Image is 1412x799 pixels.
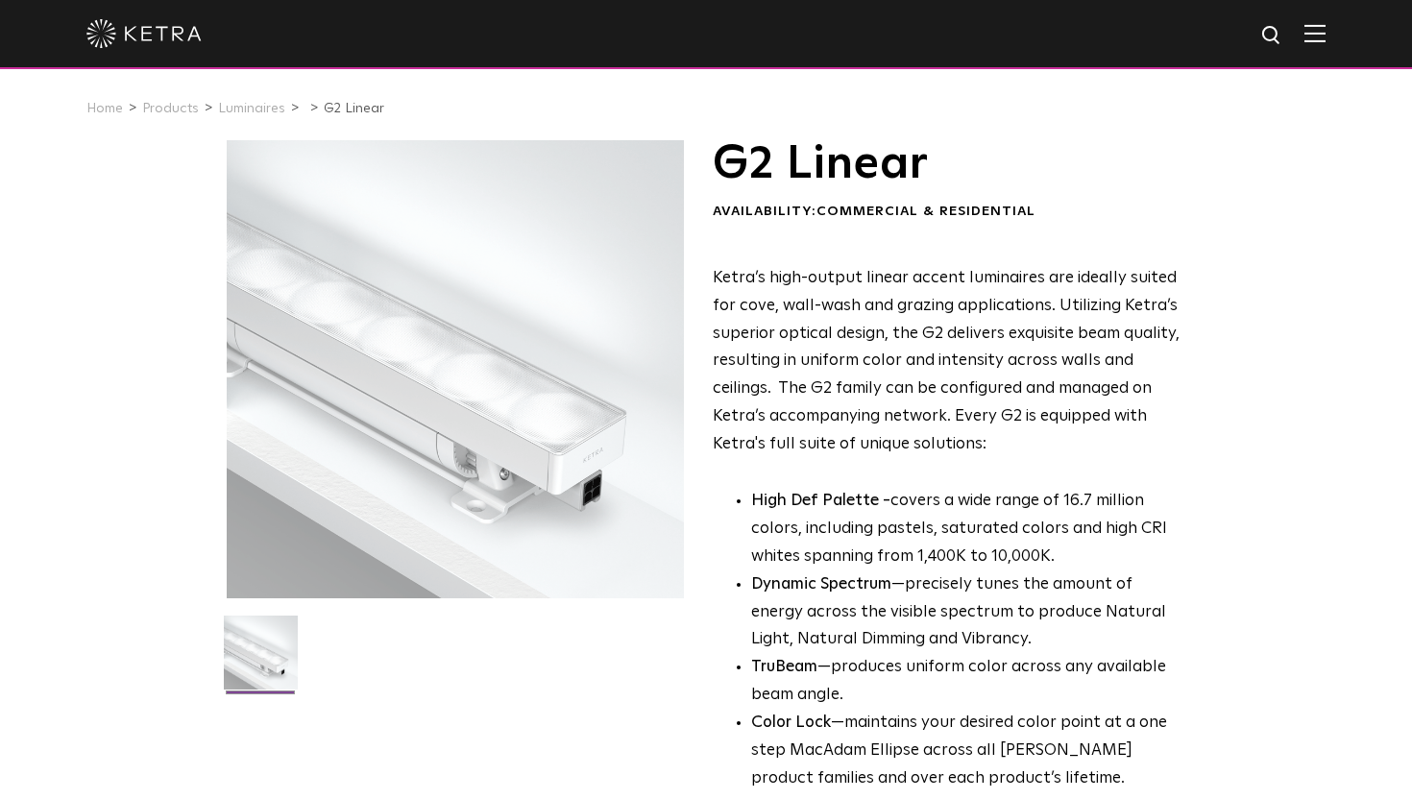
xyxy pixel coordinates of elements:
a: Home [86,102,123,115]
li: —produces uniform color across any available beam angle. [751,654,1181,710]
a: G2 Linear [324,102,384,115]
strong: High Def Palette - [751,493,890,509]
img: ketra-logo-2019-white [86,19,202,48]
strong: Color Lock [751,714,831,731]
span: Commercial & Residential [816,205,1035,218]
a: Products [142,102,199,115]
img: Hamburger%20Nav.svg [1304,24,1326,42]
a: Luminaires [218,102,285,115]
strong: Dynamic Spectrum [751,576,891,593]
img: search icon [1260,24,1284,48]
p: Ketra’s high-output linear accent luminaires are ideally suited for cove, wall-wash and grazing a... [713,265,1181,459]
img: G2-Linear-2021-Web-Square [224,616,298,704]
div: Availability: [713,203,1181,222]
h1: G2 Linear [713,140,1181,188]
strong: TruBeam [751,659,817,675]
p: covers a wide range of 16.7 million colors, including pastels, saturated colors and high CRI whit... [751,488,1181,571]
li: —maintains your desired color point at a one step MacAdam Ellipse across all [PERSON_NAME] produc... [751,710,1181,793]
li: —precisely tunes the amount of energy across the visible spectrum to produce Natural Light, Natur... [751,571,1181,655]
